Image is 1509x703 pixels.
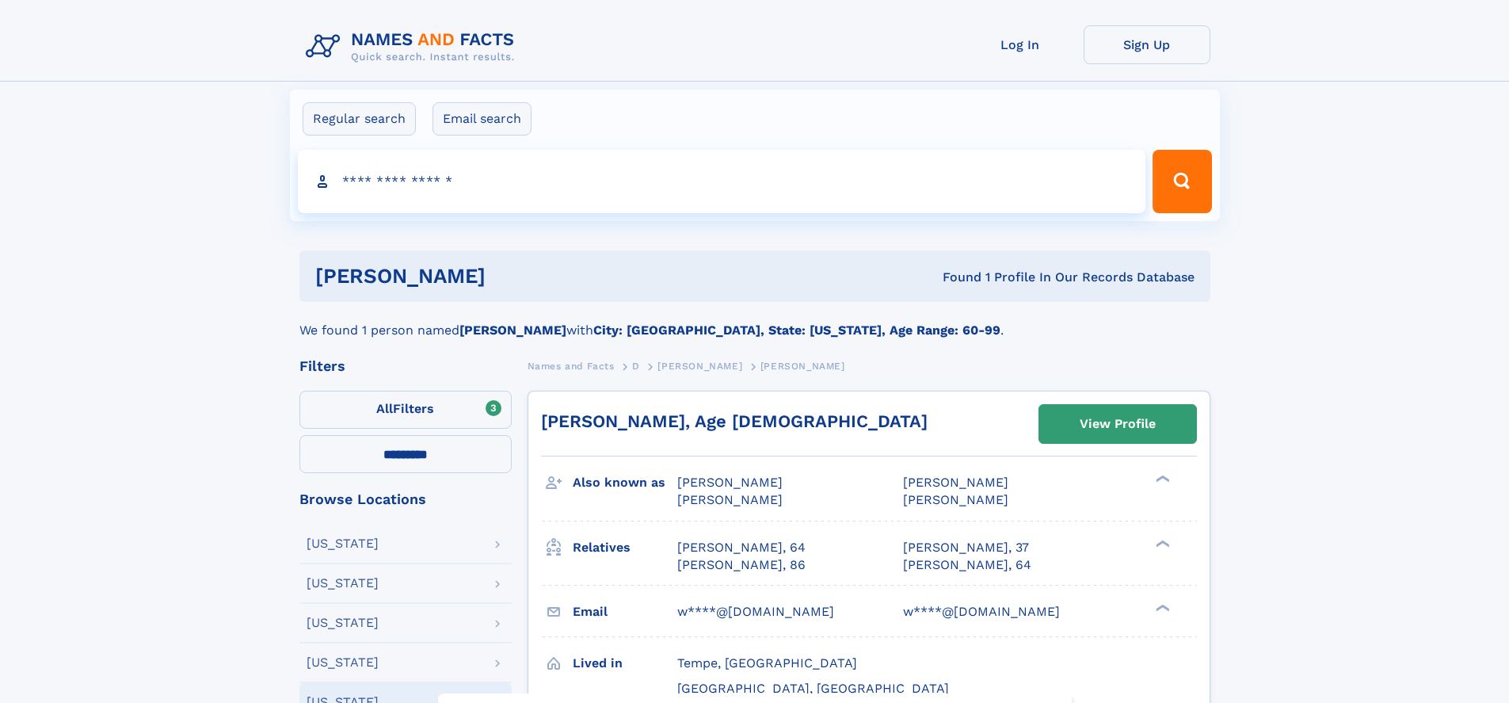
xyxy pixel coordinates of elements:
[299,302,1210,340] div: We found 1 person named with .
[573,650,677,677] h3: Lived in
[760,361,845,372] span: [PERSON_NAME]
[632,361,640,372] span: D
[298,150,1146,213] input: search input
[903,539,1029,556] a: [PERSON_NAME], 37
[299,492,512,506] div: Browse Locations
[315,266,714,286] h1: [PERSON_NAME]
[1152,538,1171,548] div: ❯
[632,356,640,376] a: D
[903,492,1008,507] span: [PERSON_NAME]
[593,323,1000,338] b: City: [GEOGRAPHIC_DATA], State: [US_STATE], Age Range: 60-99
[903,556,1031,574] a: [PERSON_NAME], 64
[528,356,615,376] a: Names and Facts
[307,656,379,669] div: [US_STATE]
[957,25,1084,64] a: Log In
[677,655,857,671] span: Tempe, [GEOGRAPHIC_DATA]
[573,469,677,496] h3: Also known as
[1153,150,1211,213] button: Search Button
[303,102,416,136] label: Regular search
[573,534,677,561] h3: Relatives
[299,359,512,373] div: Filters
[307,537,379,550] div: [US_STATE]
[677,475,783,490] span: [PERSON_NAME]
[677,556,806,574] a: [PERSON_NAME], 86
[1080,406,1156,442] div: View Profile
[541,411,928,431] a: [PERSON_NAME], Age [DEMOGRAPHIC_DATA]
[714,269,1195,286] div: Found 1 Profile In Our Records Database
[459,323,566,338] b: [PERSON_NAME]
[433,102,532,136] label: Email search
[299,391,512,429] label: Filters
[657,356,742,376] a: [PERSON_NAME]
[299,25,528,68] img: Logo Names and Facts
[1039,405,1196,443] a: View Profile
[657,361,742,372] span: [PERSON_NAME]
[677,539,806,556] a: [PERSON_NAME], 64
[677,681,949,696] span: [GEOGRAPHIC_DATA], [GEOGRAPHIC_DATA]
[376,401,393,416] span: All
[307,617,379,629] div: [US_STATE]
[307,577,379,590] div: [US_STATE]
[1152,474,1171,484] div: ❯
[677,492,783,507] span: [PERSON_NAME]
[573,598,677,625] h3: Email
[1084,25,1210,64] a: Sign Up
[1152,602,1171,613] div: ❯
[903,475,1008,490] span: [PERSON_NAME]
